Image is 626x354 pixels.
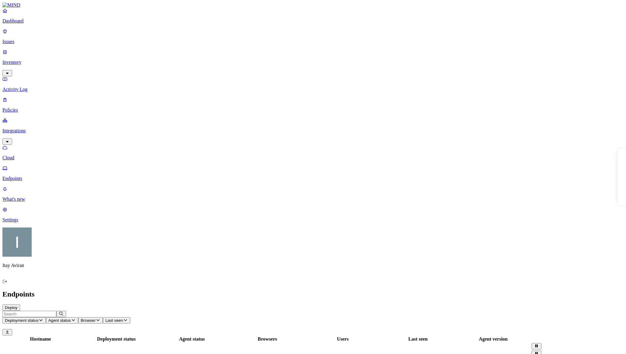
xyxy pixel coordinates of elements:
[2,107,624,113] p: Policies
[2,155,624,161] p: Cloud
[2,290,624,298] h2: Endpoints
[2,217,624,223] p: Settings
[3,336,78,342] div: Hostname
[2,8,624,24] a: Dashboard
[2,29,624,44] a: Issues
[306,336,380,342] div: Users
[2,60,624,65] p: Inventory
[2,76,624,92] a: Activity Log
[81,318,96,323] span: Browser
[2,311,56,317] input: Search
[2,145,624,161] a: Cloud
[381,336,455,342] div: Last seen
[2,176,624,181] p: Endpoints
[2,128,624,134] p: Integrations
[2,304,20,311] button: Deploy
[2,87,624,92] p: Activity Log
[79,336,154,342] div: Deployment status
[5,318,38,323] span: Deployment status
[2,2,624,8] a: MIND
[2,207,624,223] a: Settings
[456,336,530,342] div: Agent version
[2,263,624,268] p: Itay Aviran
[2,97,624,113] a: Policies
[155,336,229,342] div: Agent status
[2,18,624,24] p: Dashboard
[2,227,32,257] img: Itay Aviran
[2,186,624,202] a: What's new
[48,318,71,323] span: Agent status
[2,165,624,181] a: Endpoints
[230,336,304,342] div: Browsers
[2,118,624,144] a: Integrations
[2,2,20,8] img: MIND
[2,196,624,202] p: What's new
[2,49,624,75] a: Inventory
[105,318,123,323] span: Last seen
[2,39,624,44] p: Issues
